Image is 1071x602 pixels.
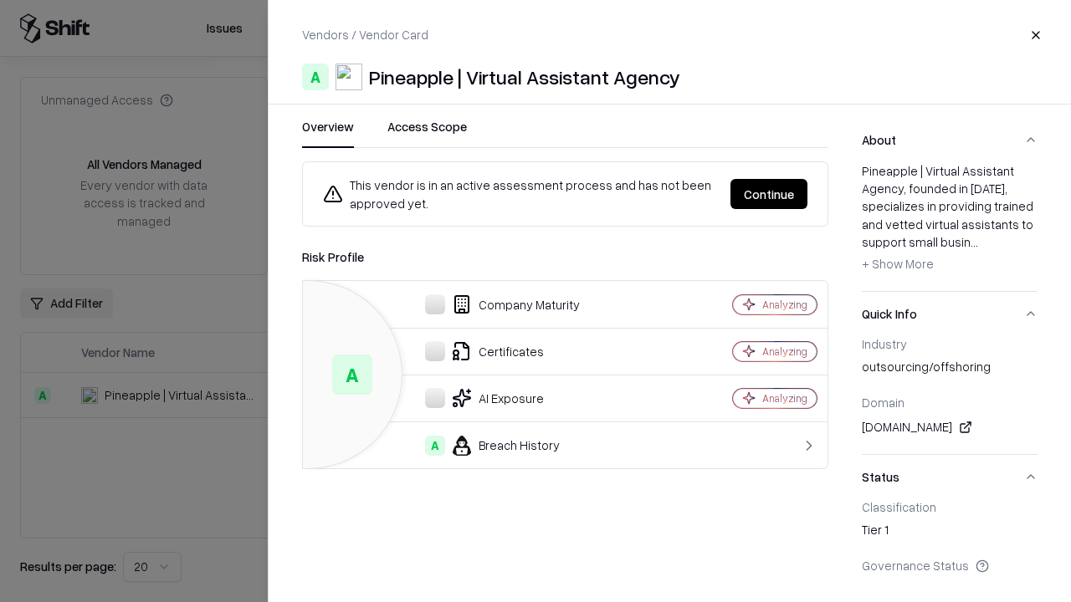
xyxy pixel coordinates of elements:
button: Quick Info [862,292,1038,336]
div: Tier 1 [862,521,1038,544]
div: Analyzing [762,298,807,312]
div: Company Maturity [316,294,674,314]
span: + Show More [862,256,934,271]
div: Pineapple | Virtual Assistant Agency, founded in [DATE], specializes in providing trained and vet... [862,162,1038,278]
span: ... [971,234,978,249]
div: outsourcing/offshoring [862,358,1038,381]
button: Continue [730,179,807,209]
div: Certificates [316,341,674,361]
div: Domain [862,395,1038,410]
div: Analyzing [762,391,807,406]
div: Classification [862,499,1038,514]
button: Access Scope [387,118,467,148]
div: A [425,436,445,456]
div: A [332,355,372,395]
div: Breach History [316,436,674,456]
div: AI Exposure [316,388,674,408]
button: About [862,118,1038,162]
div: Quick Info [862,336,1038,454]
div: About [862,162,1038,291]
div: Risk Profile [302,247,828,267]
button: Overview [302,118,354,148]
img: Pineapple | Virtual Assistant Agency [336,64,362,90]
button: + Show More [862,251,934,278]
div: This vendor is in an active assessment process and has not been approved yet. [323,176,717,212]
div: Pineapple | Virtual Assistant Agency [369,64,680,90]
div: Analyzing [762,344,807,359]
div: [DOMAIN_NAME] [862,417,1038,437]
div: Governance Status [862,558,1038,573]
p: Vendors / Vendor Card [302,26,428,43]
button: Status [862,455,1038,499]
div: Industry [862,336,1038,351]
div: A [302,64,329,90]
